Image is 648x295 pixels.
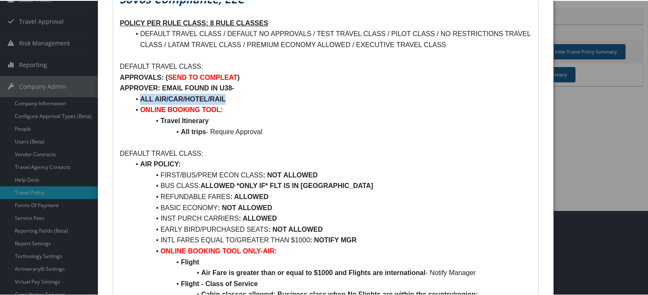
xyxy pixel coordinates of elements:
[130,191,531,202] li: REFUNDABLE FARES
[140,160,181,167] strong: AIR POLICY:
[120,73,164,80] strong: APPROVALS:
[130,212,531,223] li: INST PURCH CARRIERS
[130,223,531,234] li: EARLY BIRD/PURCHASED SEATS
[310,236,357,243] strong: : NOTIFY MGR
[168,73,237,80] strong: SEND TO COMPLEAT
[268,225,323,232] strong: : NOT ALLOWED
[201,181,373,188] strong: ALLOWED *ONLY IF* FLT IS IN [GEOGRAPHIC_DATA]
[230,192,268,199] strong: : ALLOWED
[218,203,272,211] strong: : NOT ALLOWED
[181,279,257,287] strong: Flight - Class of Service
[130,169,531,180] li: FIRST/BUS/PREM ECON CLASS
[130,267,531,278] li: - Notify Manager
[181,258,199,265] strong: Flight
[130,202,531,213] li: BASIC ECONOMY
[263,171,282,178] strong: : NOT
[140,105,223,112] strong: ONLINE BOOKING TOOL:
[130,180,531,191] li: BUS CLASS:
[181,127,206,135] strong: All trips
[130,126,531,137] li: - Require Approval
[166,73,168,80] strong: (
[239,214,277,221] strong: : ALLOWED
[283,171,318,178] strong: ALLOWED
[140,95,226,102] strong: ALL AIR/CAR/HOTEL/RAIL
[201,268,425,275] strong: Air Fare is greater than or equal to $1000 and Flights are international
[120,19,268,26] u: POLICY PER RULE CLASS: 8 RULE CLASSES
[160,116,209,124] strong: Travel Itinerary
[237,73,240,80] strong: )
[130,28,531,49] li: DEFAULT TRAVEL CLASS / DEFAULT NO APPROVALS / TEST TRAVEL CLASS / PILOT CLASS / NO RESTRICTIONS T...
[120,147,531,158] p: DEFAULT TRAVEL CLASS:
[120,84,234,91] strong: APPROVER: EMAIL FOUND IN U38-
[160,247,277,254] strong: ONLINE BOOKING TOOL ONLY-AIR:
[130,234,531,245] li: INTL FARES EQUAL TO/GREATER THAN $1000
[120,60,531,71] p: DEFAULT TRAVEL CLASS:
